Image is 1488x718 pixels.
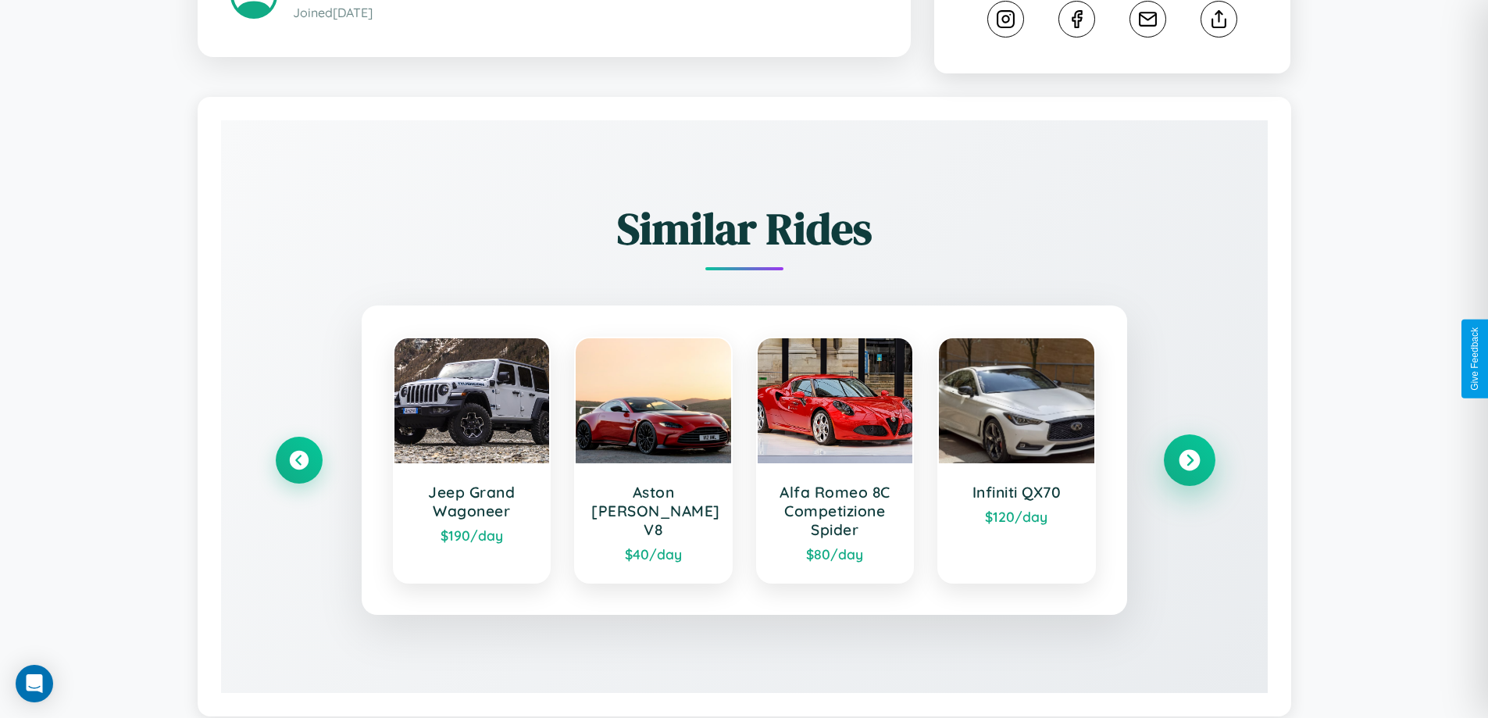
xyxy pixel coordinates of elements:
[773,545,897,563] div: $ 80 /day
[591,483,715,539] h3: Aston [PERSON_NAME] V8
[591,545,715,563] div: $ 40 /day
[393,337,551,584] a: Jeep Grand Wagoneer$190/day
[773,483,897,539] h3: Alfa Romeo 8C Competizione Spider
[574,337,733,584] a: Aston [PERSON_NAME] V8$40/day
[937,337,1096,584] a: Infiniti QX70$120/day
[16,665,53,702] div: Open Intercom Messenger
[410,527,534,544] div: $ 190 /day
[955,508,1079,525] div: $ 120 /day
[410,483,534,520] h3: Jeep Grand Wagoneer
[756,337,915,584] a: Alfa Romeo 8C Competizione Spider$80/day
[276,198,1213,259] h2: Similar Rides
[955,483,1079,502] h3: Infiniti QX70
[293,2,878,24] p: Joined [DATE]
[1469,327,1480,391] div: Give Feedback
